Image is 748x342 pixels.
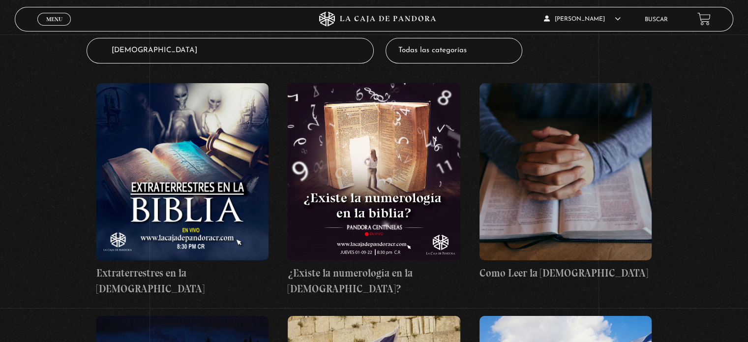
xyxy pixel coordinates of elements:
a: ¿Existe la numerología en la [DEMOGRAPHIC_DATA]? [288,83,460,296]
span: Cerrar [43,25,66,31]
a: Extraterrestres en la [DEMOGRAPHIC_DATA] [96,83,269,296]
span: Menu [46,16,62,22]
h4: ¿Existe la numerología en la [DEMOGRAPHIC_DATA]? [288,265,460,296]
h4: Como Leer la [DEMOGRAPHIC_DATA] [479,265,652,281]
a: View your shopping cart [697,12,711,26]
a: Buscar [645,17,668,23]
h4: Extraterrestres en la [DEMOGRAPHIC_DATA] [96,265,269,296]
a: Como Leer la [DEMOGRAPHIC_DATA] [479,83,652,281]
span: [PERSON_NAME] [544,16,621,22]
